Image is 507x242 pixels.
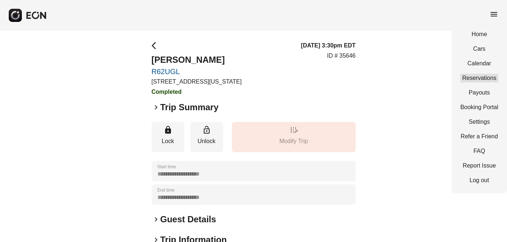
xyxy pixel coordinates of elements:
a: Refer a Friend [460,132,498,141]
h2: Guest Details [160,214,216,225]
a: Cars [460,45,498,53]
a: Log out [460,176,498,185]
h2: [PERSON_NAME] [152,54,242,66]
span: arrow_back_ios [152,41,160,50]
a: Home [460,30,498,39]
p: Unlock [194,137,219,146]
a: R62UGL [152,67,242,76]
a: Report Issue [460,161,498,170]
h3: Completed [152,88,242,96]
button: Lock [152,122,184,152]
span: lock [164,126,172,134]
p: ID # 35646 [327,51,355,60]
span: keyboard_arrow_right [152,215,160,224]
p: [STREET_ADDRESS][US_STATE] [152,77,242,86]
a: Settings [460,118,498,126]
button: Unlock [190,122,223,152]
h3: [DATE] 3:30pm EDT [301,41,356,50]
h2: Trip Summary [160,101,219,113]
a: Payouts [460,88,498,97]
span: keyboard_arrow_right [152,103,160,112]
a: Booking Portal [460,103,498,112]
span: menu [490,10,498,19]
p: Lock [155,137,181,146]
a: Reservations [460,74,498,82]
a: FAQ [460,147,498,155]
span: lock_open [202,126,211,134]
a: Calendar [460,59,498,68]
